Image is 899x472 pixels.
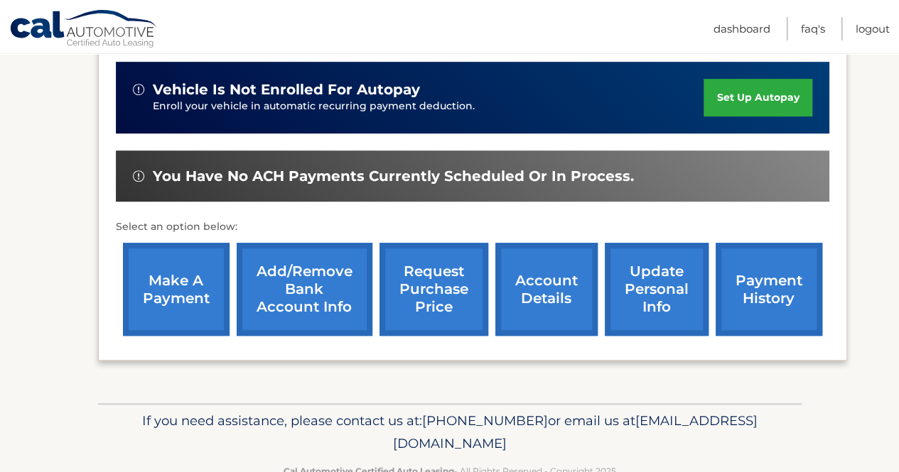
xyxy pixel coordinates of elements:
[133,84,144,95] img: alert-white.svg
[153,99,704,114] p: Enroll your vehicle in automatic recurring payment deduction.
[605,243,709,336] a: update personal info
[153,81,420,99] span: vehicle is not enrolled for autopay
[237,243,372,336] a: Add/Remove bank account info
[379,243,488,336] a: request purchase price
[704,79,812,116] a: set up autopay
[107,410,792,455] p: If you need assistance, please contact us at: or email us at
[393,412,758,451] span: [EMAIL_ADDRESS][DOMAIN_NAME]
[153,168,634,185] span: You have no ACH payments currently scheduled or in process.
[9,9,158,50] a: Cal Automotive
[716,243,822,336] a: payment history
[133,170,144,182] img: alert-white.svg
[422,412,548,429] span: [PHONE_NUMBER]
[123,243,230,336] a: make a payment
[116,219,829,236] p: Select an option below:
[801,17,825,40] a: FAQ's
[714,17,770,40] a: Dashboard
[856,17,890,40] a: Logout
[495,243,598,336] a: account details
